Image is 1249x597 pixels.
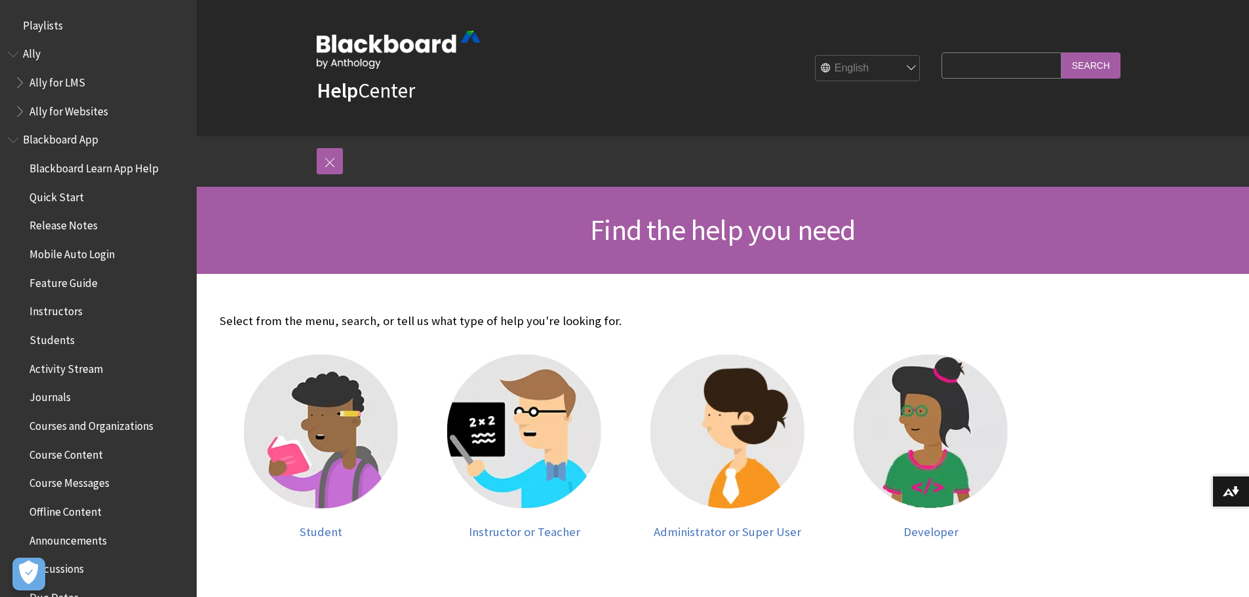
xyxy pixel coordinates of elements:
span: Offline Content [30,501,102,518]
span: Instructors [30,301,83,318]
a: Student Student [233,355,410,539]
span: Courses and Organizations [30,415,153,433]
input: Search [1061,52,1120,78]
span: Ally for LMS [30,71,85,89]
span: Release Notes [30,215,98,233]
span: Feature Guide [30,272,98,290]
a: HelpCenter [317,77,415,104]
nav: Book outline for Anthology Ally Help [8,43,189,123]
span: Blackboard Learn App Help [30,157,159,175]
span: Student [300,524,342,539]
span: Ally [23,43,41,61]
p: Select from the menu, search, or tell us what type of help you're looking for. [220,313,1033,330]
a: Administrator Administrator or Super User [639,355,816,539]
span: Ally for Websites [30,100,108,118]
nav: Book outline for Playlists [8,14,189,37]
span: Discussions [30,558,84,575]
span: Students [30,329,75,347]
span: Find the help you need [590,212,855,248]
span: Developer [903,524,959,539]
img: Administrator [650,355,804,509]
img: Student [244,355,398,509]
span: Mobile Auto Login [30,243,115,261]
span: Course Messages [30,472,109,490]
span: Activity Stream [30,358,103,376]
img: Blackboard by Anthology [317,31,481,69]
span: Playlists [23,14,63,32]
span: Instructor or Teacher [469,524,580,539]
button: Open Preferences [12,558,45,590]
img: Instructor [447,355,601,509]
span: Journals [30,387,71,404]
a: Instructor Instructor or Teacher [436,355,613,539]
span: Blackboard App [23,129,98,147]
select: Site Language Selector [816,56,921,82]
span: Quick Start [30,186,84,204]
strong: Help [317,77,358,104]
a: Developer [843,355,1020,539]
span: Announcements [30,530,107,547]
span: Administrator or Super User [654,524,801,539]
span: Course Content [30,444,103,461]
